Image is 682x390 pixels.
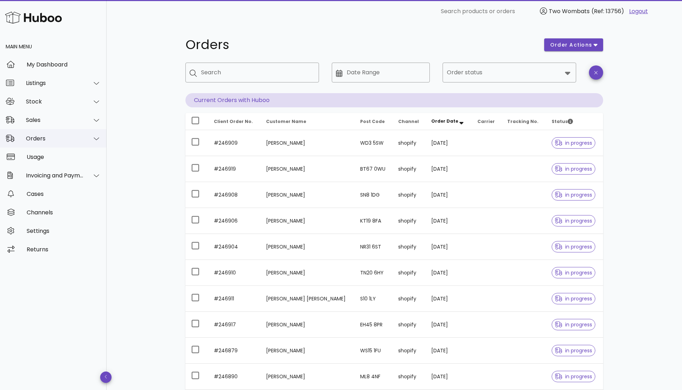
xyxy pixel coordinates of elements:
[26,135,84,142] div: Orders
[185,93,603,107] p: Current Orders with Huboo
[393,208,426,234] td: shopify
[354,286,393,312] td: S10 1LY
[555,192,592,197] span: in progress
[26,117,84,123] div: Sales
[393,260,426,286] td: shopify
[260,286,354,312] td: [PERSON_NAME] [PERSON_NAME]
[546,113,603,130] th: Status
[426,208,472,234] td: [DATE]
[360,118,385,124] span: Post Code
[431,118,458,124] span: Order Date
[260,312,354,338] td: [PERSON_NAME]
[354,338,393,364] td: WS15 1FU
[549,7,590,15] span: Two Wombats
[354,156,393,182] td: BT67 0WU
[260,156,354,182] td: [PERSON_NAME]
[354,312,393,338] td: EH45 8PR
[629,7,648,16] a: Logout
[214,118,253,124] span: Client Order No.
[477,118,495,124] span: Carrier
[426,364,472,389] td: [DATE]
[260,130,354,156] td: [PERSON_NAME]
[260,113,354,130] th: Customer Name
[26,80,84,86] div: Listings
[472,113,502,130] th: Carrier
[555,218,592,223] span: in progress
[555,270,592,275] span: in progress
[426,130,472,156] td: [DATE]
[260,338,354,364] td: [PERSON_NAME]
[555,296,592,301] span: in progress
[27,61,101,68] div: My Dashboard
[208,182,260,208] td: #246908
[555,348,592,353] span: in progress
[393,312,426,338] td: shopify
[426,312,472,338] td: [DATE]
[185,38,536,51] h1: Orders
[354,364,393,389] td: ML8 4NF
[426,286,472,312] td: [DATE]
[555,166,592,171] span: in progress
[27,209,101,216] div: Channels
[26,172,84,179] div: Invoicing and Payments
[393,182,426,208] td: shopify
[426,182,472,208] td: [DATE]
[208,130,260,156] td: #246909
[555,244,592,249] span: in progress
[5,10,62,25] img: Huboo Logo
[354,208,393,234] td: KT19 8FA
[354,234,393,260] td: NR31 6ST
[208,113,260,130] th: Client Order No.
[354,182,393,208] td: SN8 1DG
[208,312,260,338] td: #246917
[354,113,393,130] th: Post Code
[555,322,592,327] span: in progress
[260,208,354,234] td: [PERSON_NAME]
[27,228,101,234] div: Settings
[426,234,472,260] td: [DATE]
[208,364,260,389] td: #246890
[398,118,419,124] span: Channel
[393,156,426,182] td: shopify
[208,234,260,260] td: #246904
[260,234,354,260] td: [PERSON_NAME]
[208,156,260,182] td: #246919
[393,364,426,389] td: shopify
[260,260,354,286] td: [PERSON_NAME]
[354,130,393,156] td: WD3 5SW
[260,182,354,208] td: [PERSON_NAME]
[393,113,426,130] th: Channel
[502,113,546,130] th: Tracking No.
[27,154,101,160] div: Usage
[507,118,538,124] span: Tracking No.
[354,260,393,286] td: TN20 6HY
[426,156,472,182] td: [DATE]
[393,234,426,260] td: shopify
[260,364,354,389] td: [PERSON_NAME]
[393,130,426,156] td: shopify
[266,118,306,124] span: Customer Name
[27,191,101,197] div: Cases
[27,246,101,253] div: Returns
[208,286,260,312] td: #246911
[426,113,472,130] th: Order Date: Sorted descending. Activate to remove sorting.
[26,98,84,105] div: Stock
[208,338,260,364] td: #246879
[591,7,624,15] span: (Ref: 13756)
[555,140,592,145] span: in progress
[393,338,426,364] td: shopify
[552,118,573,124] span: Status
[550,41,592,49] span: order actions
[393,286,426,312] td: shopify
[544,38,603,51] button: order actions
[555,374,592,379] span: in progress
[426,338,472,364] td: [DATE]
[208,208,260,234] td: #246906
[443,63,576,82] div: Order status
[208,260,260,286] td: #246910
[426,260,472,286] td: [DATE]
